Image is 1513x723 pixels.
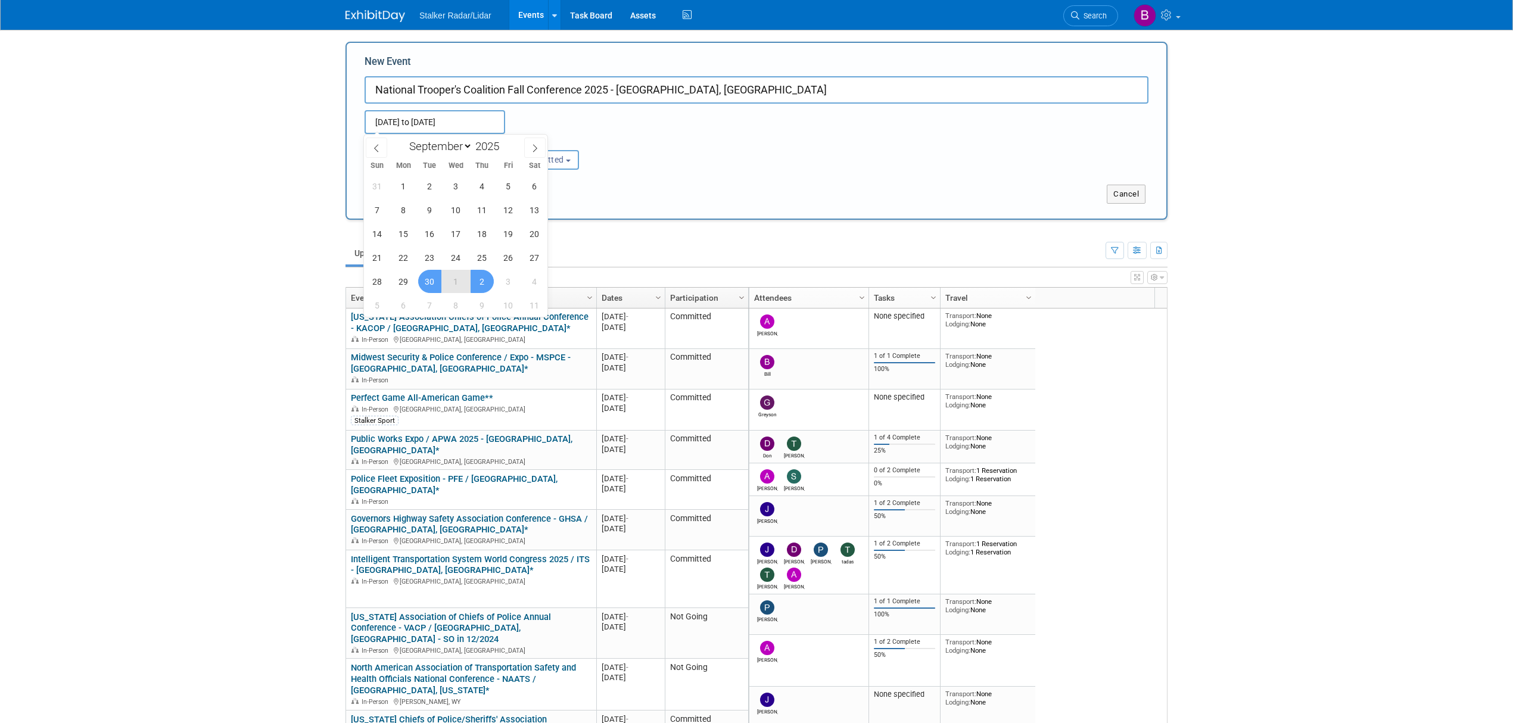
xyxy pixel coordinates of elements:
[945,690,1031,707] div: None None
[760,502,774,516] img: Jacob Boyle
[737,293,746,303] span: Column Settings
[787,568,801,582] img: adam holland
[351,612,551,645] a: [US_STATE] Association of Chiefs of Police Annual Conference - VACP / [GEOGRAPHIC_DATA], [GEOGRAP...
[626,312,628,321] span: -
[945,401,970,409] span: Lodging:
[945,646,970,655] span: Lodging:
[945,690,976,698] span: Transport:
[652,288,665,306] a: Column Settings
[602,434,659,444] div: [DATE]
[362,376,392,384] span: In-Person
[419,11,491,20] span: Stalker Radar/Lidar
[418,198,441,222] span: September 9, 2025
[760,469,774,484] img: adam holland
[945,392,976,401] span: Transport:
[351,376,359,382] img: In-Person Event
[351,392,493,403] a: Perfect Game All-American Game**
[856,288,869,306] a: Column Settings
[945,475,970,483] span: Lodging:
[857,293,867,303] span: Column Settings
[392,222,415,245] span: September 15, 2025
[523,222,546,245] span: September 20, 2025
[365,76,1148,104] input: Name of Trade Show / Conference
[362,578,392,585] span: In-Person
[362,647,392,655] span: In-Person
[351,352,571,374] a: Midwest Security & Police Conference / Expo - MSPCE - [GEOGRAPHIC_DATA], [GEOGRAPHIC_DATA]*
[929,293,938,303] span: Column Settings
[945,434,976,442] span: Transport:
[471,174,494,198] span: September 4, 2025
[351,554,590,576] a: Intelligent Transportation System World Congress 2025 / ITS - [GEOGRAPHIC_DATA], [GEOGRAPHIC_DATA]*
[362,458,392,466] span: In-Person
[874,499,936,507] div: 1 of 2 Complete
[351,535,591,546] div: [GEOGRAPHIC_DATA], [GEOGRAPHIC_DATA]
[757,615,778,622] div: Patrick Fagan
[497,222,520,245] span: September 19, 2025
[760,600,774,615] img: Patrick Fagan
[362,698,392,706] span: In-Person
[945,606,970,614] span: Lodging:
[760,693,774,707] img: Jacob Boyle
[351,578,359,584] img: In-Person Event
[602,473,659,484] div: [DATE]
[602,484,659,494] div: [DATE]
[1024,293,1033,303] span: Column Settings
[840,543,855,557] img: tadas eikinas
[760,437,774,451] img: Don Horen
[757,655,778,663] div: Andrew Davis
[653,293,663,303] span: Column Settings
[811,557,832,565] div: Paul Nichols
[787,543,801,557] img: David Schmidt
[874,690,936,699] div: None specified
[351,458,359,464] img: In-Person Event
[874,447,936,455] div: 25%
[665,431,748,470] td: Committed
[945,597,976,606] span: Transport:
[814,543,828,557] img: Paul Nichols
[945,442,970,450] span: Lodging:
[497,174,520,198] span: September 5, 2025
[345,10,405,22] img: ExhibitDay
[362,336,392,344] span: In-Person
[945,466,1031,484] div: 1 Reservation 1 Reservation
[757,451,778,459] div: Don Horen
[945,499,976,507] span: Transport:
[469,162,495,170] span: Thu
[497,198,520,222] span: September 12, 2025
[874,352,936,360] div: 1 of 1 Complete
[366,198,389,222] span: September 7, 2025
[945,352,1031,369] div: None None
[521,162,547,170] span: Sat
[584,288,597,306] a: Column Settings
[757,707,778,715] div: Jacob Boyle
[444,174,468,198] span: September 3, 2025
[760,543,774,557] img: John Kestel
[874,311,936,321] div: None specified
[404,139,472,154] select: Month
[757,484,778,491] div: adam holland
[665,349,748,389] td: Committed
[1107,185,1145,204] button: Cancel
[362,498,392,506] span: In-Person
[495,162,521,170] span: Fri
[874,288,932,308] a: Tasks
[945,540,976,548] span: Transport:
[665,550,748,608] td: Committed
[736,288,749,306] a: Column Settings
[874,540,936,548] div: 1 of 2 Complete
[874,365,936,373] div: 100%
[418,174,441,198] span: September 2, 2025
[366,222,389,245] span: September 14, 2025
[362,537,392,545] span: In-Person
[351,698,359,704] img: In-Person Event
[945,638,1031,655] div: None None
[945,434,1031,451] div: None None
[444,294,468,317] span: October 8, 2025
[874,479,936,488] div: 0%
[366,270,389,293] span: September 28, 2025
[760,641,774,655] img: Andrew Davis
[351,288,589,308] a: Event
[1063,5,1118,26] a: Search
[760,395,774,410] img: Greyson Jenista
[602,322,659,332] div: [DATE]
